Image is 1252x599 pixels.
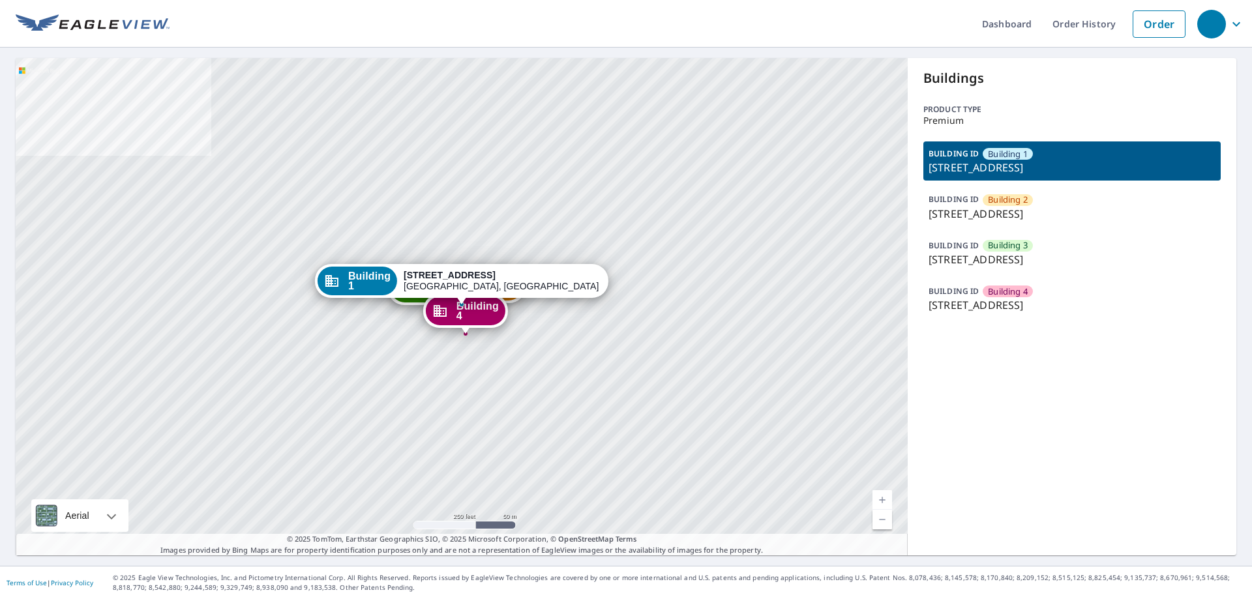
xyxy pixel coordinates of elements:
[929,194,979,205] p: BUILDING ID
[929,148,979,159] p: BUILDING ID
[872,510,892,529] a: Current Level 17, Zoom Out
[923,115,1221,126] p: Premium
[31,499,128,532] div: Aerial
[7,579,93,587] p: |
[456,301,499,321] span: Building 4
[558,534,613,544] a: OpenStreetMap
[616,534,637,544] a: Terms
[872,490,892,510] a: Current Level 17, Zoom In
[61,499,93,532] div: Aerial
[315,264,608,304] div: Dropped pin, building Building 1, Commercial property, 1312 3rd St E West Fargo, ND 58078
[988,239,1028,252] span: Building 3
[1133,10,1185,38] a: Order
[923,104,1221,115] p: Product type
[404,270,599,292] div: [GEOGRAPHIC_DATA], [GEOGRAPHIC_DATA] 58078
[988,148,1028,160] span: Building 1
[16,534,908,555] p: Images provided by Bing Maps are for property identification purposes only and are not a represen...
[929,160,1215,175] p: [STREET_ADDRESS]
[988,285,1028,298] span: Building 4
[929,240,979,251] p: BUILDING ID
[929,297,1215,313] p: [STREET_ADDRESS]
[929,206,1215,222] p: [STREET_ADDRESS]
[923,68,1221,88] p: Buildings
[7,578,47,587] a: Terms of Use
[988,194,1028,206] span: Building 2
[348,271,391,291] span: Building 1
[423,294,508,334] div: Dropped pin, building Building 4, Commercial property, 1312 3rd Street East West Fargo, ND 58078
[51,578,93,587] a: Privacy Policy
[287,534,637,545] span: © 2025 TomTom, Earthstar Geographics SIO, © 2025 Microsoft Corporation, ©
[929,252,1215,267] p: [STREET_ADDRESS]
[929,285,979,297] p: BUILDING ID
[16,14,170,34] img: EV Logo
[113,573,1245,592] p: © 2025 Eagle View Technologies, Inc. and Pictometry International Corp. All Rights Reserved. Repo...
[404,270,496,280] strong: [STREET_ADDRESS]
